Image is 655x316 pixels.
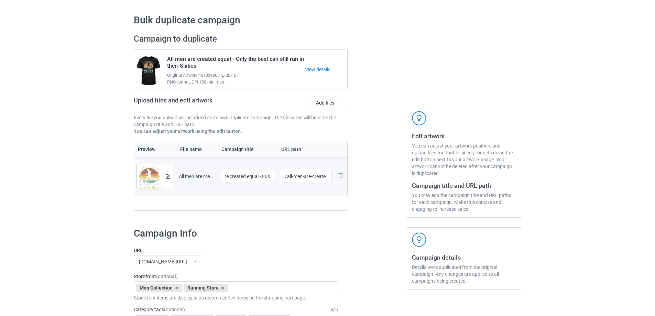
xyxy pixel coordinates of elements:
[412,253,516,261] h3: Campaign details
[134,306,185,313] label: Category tags
[134,294,338,301] div: Storefront items are displayed as recommended items on the shopping cart page.
[184,284,228,292] div: Running Store
[166,174,170,179] img: svg+xml;base64,PD94bWwgdmVyc2lvbj0iMS4wIiBlbmNvZGluZz0iVVRGLTgiPz4KPHN2ZyB3aWR0aD0iMTRweCIgaGVpZ2...
[412,111,426,126] img: svg+xml;base64,PD94bWwgdmVyc2lvbj0iMS4wIiBlbmNvZGluZz0iVVRGLTgiPz4KPHN2ZyB3aWR0aD0iNDJweCIgaGVpZ2...
[412,232,426,247] img: svg+xml;base64,PD94bWwgdmVyc2lvbj0iMS4wIiBlbmNvZGluZz0iVVRGLTgiPz4KPHN2ZyB3aWR0aD0iNDJweCIgaGVpZ2...
[167,72,305,79] span: Original Artwork 4013x4903 @ 287 DPI
[412,264,516,284] div: Details were duplicated from the original campaign. Any changes are applied to all campaigns bein...
[134,97,262,109] h2: Upload files and edit artwork
[218,141,277,157] th: Campaign title
[134,114,348,128] p: Every file you upload will be added as its own duplicate campaign. The file name will become the ...
[136,284,182,292] div: Men Collection
[179,173,215,180] div: All men are created equal - 80s.png
[412,192,516,213] div: You may edit the campaign title and URL paths for each campaign. Make title concise and engaging ...
[134,247,338,254] label: URL
[412,182,516,189] h3: Campaign title and URL path
[336,172,345,180] img: svg+xml;base64,PD94bWwgdmVyc2lvbj0iMS4wIiBlbmNvZGluZz0iVVRGLTgiPz4KPHN2ZyB3aWR0aD0iMjhweCIgaGVpZ2...
[134,14,521,26] h1: Bulk duplicate campaign
[412,142,516,177] div: You can adjust your artwork position, and upload files for double-sided products using the edit b...
[164,307,185,312] span: (optional)
[137,164,162,194] img: original.png
[305,66,347,73] a: View details
[304,97,346,109] label: Add files
[330,306,338,313] div: 4 / 6
[412,132,516,140] h3: Edit artwork
[156,274,178,279] span: (optional)
[134,273,338,280] label: Storefront
[134,34,348,44] h2: Campaign to duplicate
[167,56,305,72] span: All men are created equal - Only the best can still run in their Sixties
[134,227,338,240] h1: Campaign Info
[134,141,176,157] th: Preview
[139,259,187,264] div: [DOMAIN_NAME][URL]
[277,141,334,157] th: URL path
[167,79,305,86] span: PNG format, DPI 150 minimum
[134,129,242,134] b: You can adjust your artwork using the edit button.
[176,141,218,157] th: File name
